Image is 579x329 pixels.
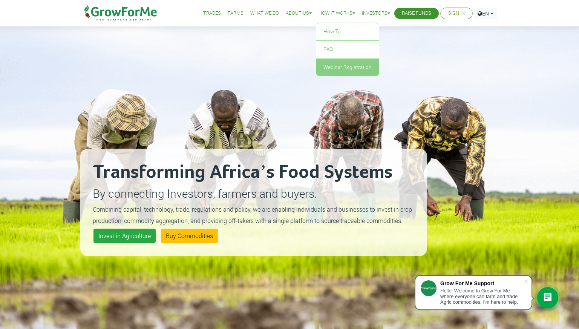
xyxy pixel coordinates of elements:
a: Raise Funds [402,9,431,17]
a: Invest in Agriculture [93,229,156,243]
a: FAQ [316,41,379,58]
a: How To [316,23,379,40]
a: EN [474,8,497,19]
h2: Transforming Africa’s Food Systems [93,161,415,184]
a: Investors [362,9,390,17]
a: Trades [203,9,221,17]
a: About Us [286,9,312,17]
p: By connecting Investors, farmers and buyers. [93,185,415,202]
a: What We Do [250,9,279,17]
div: Hello! Welcome to Grow For Me where everyone can farm and trade Agric commodities. I'm here to help. [440,288,524,305]
small: Combining capital, technology, trade, regulations and policy, we are enabling individuals and bus... [93,205,412,224]
a: How it Works [319,9,355,17]
a: Webinar Registration [316,59,379,76]
div: Grow For Me Support [440,280,524,286]
a: Buy Commodities [161,229,218,243]
a: Farms [228,9,244,17]
a: Sign In [448,9,465,17]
